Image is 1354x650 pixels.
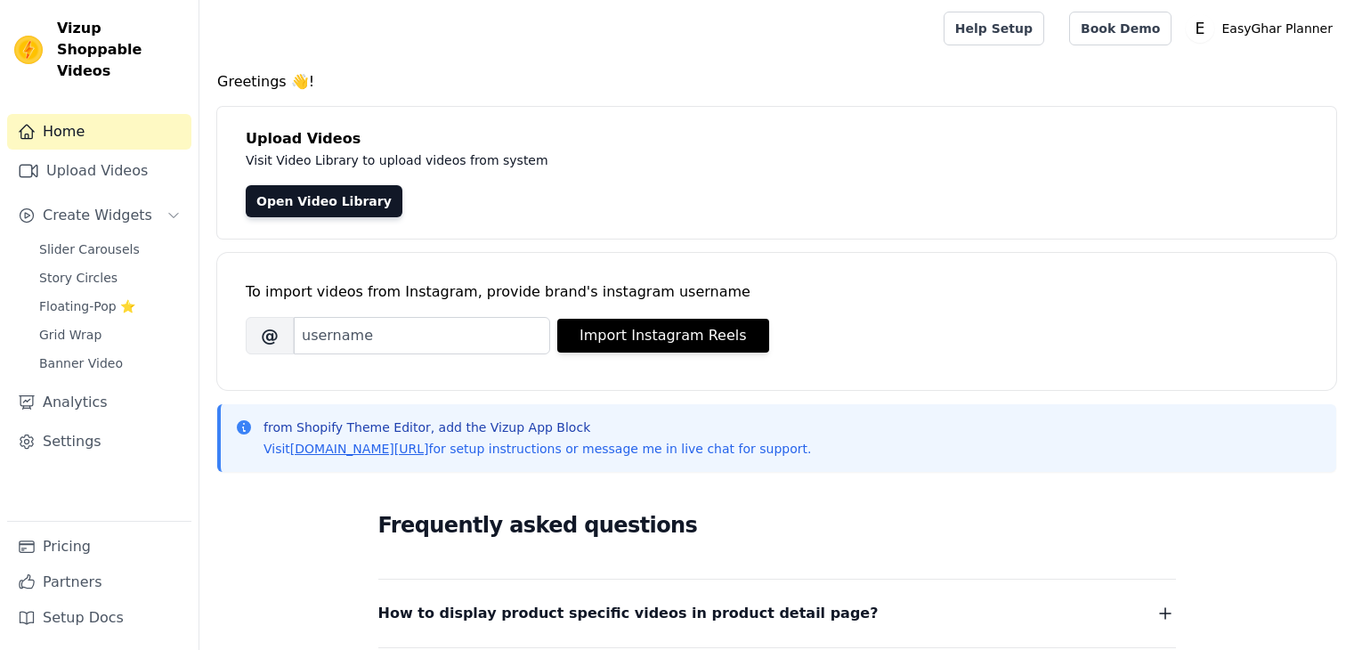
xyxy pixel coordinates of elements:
[7,114,191,150] a: Home
[7,565,191,600] a: Partners
[264,440,811,458] p: Visit for setup instructions or message me in live chat for support.
[246,281,1308,303] div: To import videos from Instagram, provide brand's instagram username
[378,508,1176,543] h2: Frequently asked questions
[1069,12,1172,45] a: Book Demo
[1214,12,1340,45] p: EasyGhar Planner
[557,319,769,353] button: Import Instagram Reels
[39,269,118,287] span: Story Circles
[264,418,811,436] p: from Shopify Theme Editor, add the Vizup App Block
[246,150,1043,171] p: Visit Video Library to upload videos from system
[378,601,1176,626] button: How to display product specific videos in product detail page?
[7,153,191,189] a: Upload Videos
[28,265,191,290] a: Story Circles
[28,294,191,319] a: Floating-Pop ⭐
[246,317,294,354] span: @
[39,240,140,258] span: Slider Carousels
[14,36,43,64] img: Vizup
[39,326,101,344] span: Grid Wrap
[290,442,429,456] a: [DOMAIN_NAME][URL]
[7,529,191,565] a: Pricing
[7,424,191,459] a: Settings
[217,71,1336,93] h4: Greetings 👋!
[1186,12,1340,45] button: E EasyGhar Planner
[1196,20,1205,37] text: E
[7,198,191,233] button: Create Widgets
[28,322,191,347] a: Grid Wrap
[28,351,191,376] a: Banner Video
[57,18,184,82] span: Vizup Shoppable Videos
[246,128,1308,150] h4: Upload Videos
[7,600,191,636] a: Setup Docs
[39,297,135,315] span: Floating-Pop ⭐
[28,237,191,262] a: Slider Carousels
[246,185,402,217] a: Open Video Library
[944,12,1044,45] a: Help Setup
[7,385,191,420] a: Analytics
[43,205,152,226] span: Create Widgets
[39,354,123,372] span: Banner Video
[294,317,550,354] input: username
[378,601,879,626] span: How to display product specific videos in product detail page?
